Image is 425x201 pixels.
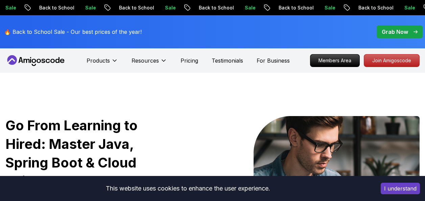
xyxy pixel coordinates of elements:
a: Members Area [310,54,360,67]
a: Testimonials [212,57,243,65]
a: For Business [257,57,290,65]
p: Sale [79,4,100,11]
p: Grab Now [382,28,408,36]
p: Back to School [272,4,318,11]
a: Join Amigoscode [364,54,420,67]
button: Products [87,57,118,70]
p: Sale [398,4,420,11]
p: Back to School [192,4,238,11]
p: Sale [318,4,340,11]
a: Pricing [181,57,198,65]
p: Back to School [113,4,159,11]
p: Sale [238,4,260,11]
p: Sale [159,4,180,11]
p: Members Area [310,54,359,67]
div: This website uses cookies to enhance the user experience. [5,181,371,196]
p: 🔥 Back to School Sale - Our best prices of the year! [4,28,142,36]
p: Back to School [33,4,79,11]
p: Products [87,57,110,65]
p: Resources [132,57,159,65]
button: Accept cookies [381,183,420,194]
button: Resources [132,57,167,70]
p: Back to School [352,4,398,11]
